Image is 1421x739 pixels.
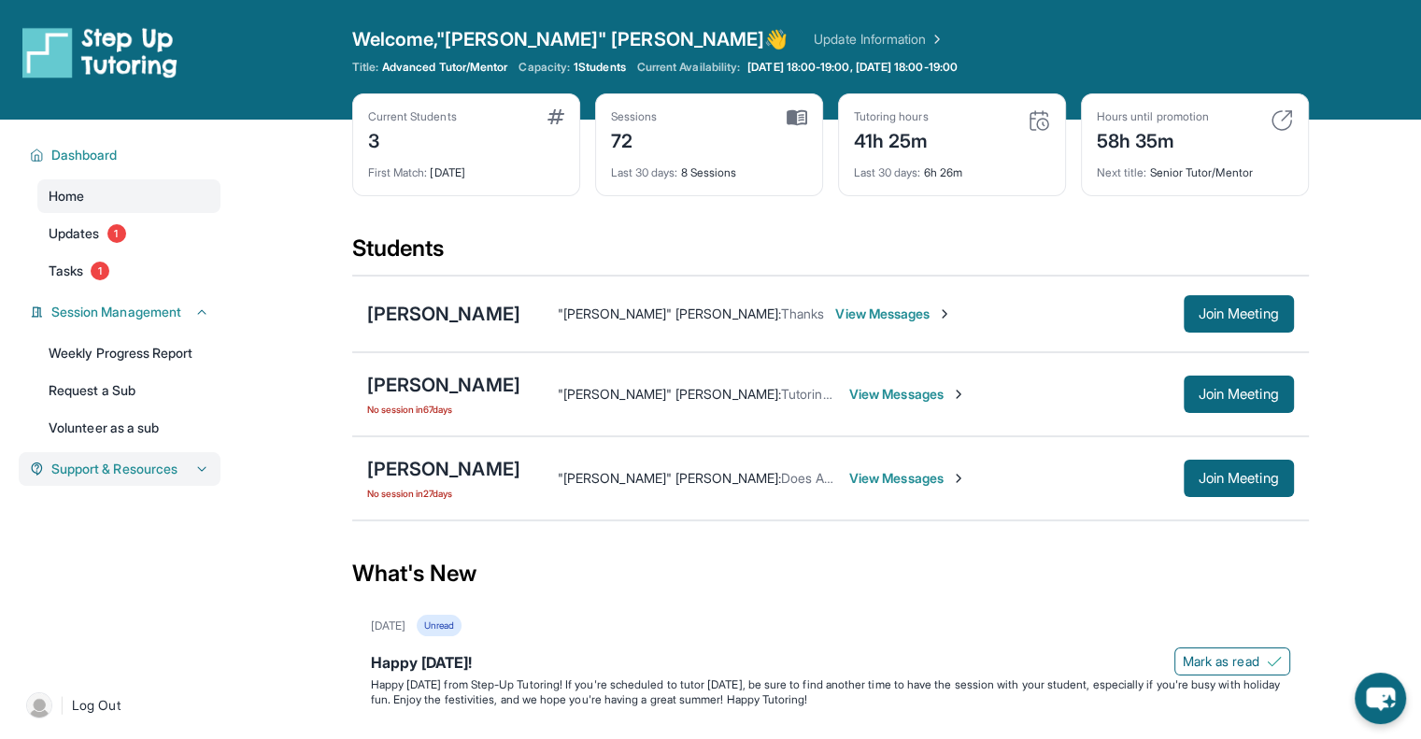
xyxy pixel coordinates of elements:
[1199,308,1279,320] span: Join Meeting
[371,677,1290,707] p: Happy [DATE] from Step-Up Tutoring! If you're scheduled to tutor [DATE], be sure to find another ...
[368,154,564,180] div: [DATE]
[51,303,181,321] span: Session Management
[547,109,564,124] img: card
[558,386,781,402] span: "[PERSON_NAME]" [PERSON_NAME] :
[1174,647,1290,675] button: Mark as read
[1097,124,1209,154] div: 58h 35m
[37,179,220,213] a: Home
[849,469,966,488] span: View Messages
[1183,652,1259,671] span: Mark as read
[1184,295,1294,333] button: Join Meeting
[368,124,457,154] div: 3
[814,30,945,49] a: Update Information
[1199,389,1279,400] span: Join Meeting
[781,470,1053,486] span: Does Arman want to tutor this evening at 7:00
[854,124,929,154] div: 41h 25m
[367,486,520,501] span: No session in 27 days
[107,224,126,243] span: 1
[367,456,520,482] div: [PERSON_NAME]
[51,146,118,164] span: Dashboard
[519,60,570,75] span: Capacity:
[854,109,929,124] div: Tutoring hours
[1267,654,1282,669] img: Mark as read
[367,301,520,327] div: [PERSON_NAME]
[1097,154,1293,180] div: Senior Tutor/Mentor
[371,618,405,633] div: [DATE]
[926,30,945,49] img: Chevron Right
[367,402,520,417] span: No session in 67 days
[37,254,220,288] a: Tasks1
[1199,473,1279,484] span: Join Meeting
[26,692,52,718] img: user-img
[1097,109,1209,124] div: Hours until promotion
[574,60,626,75] span: 1 Students
[60,694,64,717] span: |
[787,109,807,126] img: card
[611,154,807,180] div: 8 Sessions
[1184,460,1294,497] button: Join Meeting
[44,303,209,321] button: Session Management
[72,696,121,715] span: Log Out
[352,533,1309,615] div: What's New
[37,411,220,445] a: Volunteer as a sub
[44,146,209,164] button: Dashboard
[611,165,678,179] span: Last 30 days :
[1184,376,1294,413] button: Join Meeting
[744,60,961,75] a: [DATE] 18:00-19:00, [DATE] 18:00-19:00
[747,60,958,75] span: [DATE] 18:00-19:00, [DATE] 18:00-19:00
[352,26,789,52] span: Welcome, "[PERSON_NAME]" [PERSON_NAME] 👋
[849,385,966,404] span: View Messages
[558,470,781,486] span: "[PERSON_NAME]" [PERSON_NAME] :
[611,109,658,124] div: Sessions
[51,460,178,478] span: Support & Resources
[781,386,920,402] span: Tutoring tonight at 6:00
[1271,109,1293,132] img: card
[37,374,220,407] a: Request a Sub
[854,154,1050,180] div: 6h 26m
[781,306,824,321] span: Thanks
[558,306,781,321] span: "[PERSON_NAME]" [PERSON_NAME] :
[368,109,457,124] div: Current Students
[951,471,966,486] img: Chevron-Right
[611,124,658,154] div: 72
[352,234,1309,275] div: Students
[37,217,220,250] a: Updates1
[1355,673,1406,724] button: chat-button
[1097,165,1147,179] span: Next title :
[37,336,220,370] a: Weekly Progress Report
[637,60,740,75] span: Current Availability:
[49,187,84,206] span: Home
[368,165,428,179] span: First Match :
[951,387,966,402] img: Chevron-Right
[19,685,220,726] a: |Log Out
[49,262,83,280] span: Tasks
[937,306,952,321] img: Chevron-Right
[854,165,921,179] span: Last 30 days :
[49,224,100,243] span: Updates
[417,615,462,636] div: Unread
[835,305,952,323] span: View Messages
[22,26,178,78] img: logo
[382,60,507,75] span: Advanced Tutor/Mentor
[367,372,520,398] div: [PERSON_NAME]
[91,262,109,280] span: 1
[44,460,209,478] button: Support & Resources
[352,60,378,75] span: Title:
[371,651,1290,677] div: Happy [DATE]!
[1028,109,1050,132] img: card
